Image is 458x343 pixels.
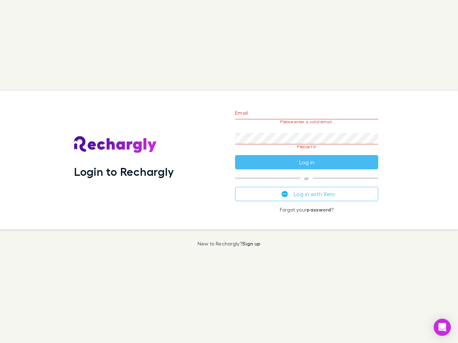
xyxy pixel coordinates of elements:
div: Open Intercom Messenger [434,319,451,336]
p: Forgot your ? [235,207,378,213]
a: Sign up [242,240,260,247]
img: Rechargly's Logo [74,136,157,153]
img: Xero's logo [282,191,288,197]
a: password [307,207,331,213]
button: Log in [235,155,378,169]
h1: Login to Rechargly [74,165,174,178]
button: Log in with Xero [235,187,378,201]
p: Please enter a valid email. [235,119,378,124]
p: New to Rechargly? [198,241,261,247]
p: Please fill [235,144,378,149]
